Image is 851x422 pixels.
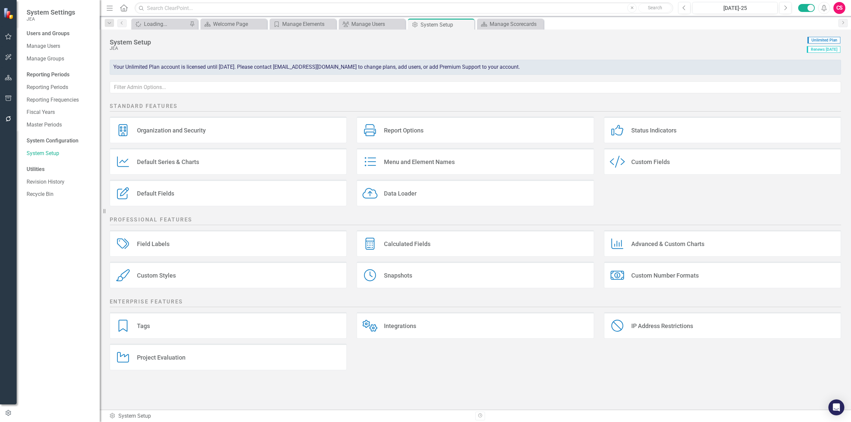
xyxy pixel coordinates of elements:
[27,191,93,198] a: Recycle Bin
[271,20,334,28] a: Manage Elements
[3,8,15,19] img: ClearPoint Strategy
[135,2,673,14] input: Search ClearPoint...
[27,137,93,145] div: System Configuration
[202,20,265,28] a: Welcome Page
[340,20,404,28] a: Manage Users
[27,71,93,79] div: Reporting Periods
[833,2,845,14] button: CS
[137,127,206,134] div: Organization and Security
[384,127,424,134] div: Report Options
[421,21,473,29] div: System Setup
[27,84,93,91] a: Reporting Periods
[27,109,93,116] a: Fiscal Years
[27,96,93,104] a: Reporting Frequencies
[282,20,334,28] div: Manage Elements
[110,103,841,112] h2: Standard Features
[631,158,670,166] div: Custom Fields
[692,2,778,14] button: [DATE]-25
[384,190,417,197] div: Data Loader
[638,3,671,13] button: Search
[490,20,542,28] div: Manage Scorecards
[631,240,704,248] div: Advanced & Custom Charts
[27,150,93,157] a: System Setup
[110,46,803,51] div: JEA
[351,20,404,28] div: Manage Users
[137,190,174,197] div: Default Fields
[631,127,676,134] div: Status Indicators
[631,272,699,279] div: Custom Number Formats
[137,158,199,166] div: Default Series & Charts
[27,166,93,173] div: Utilities
[213,20,265,28] div: Welcome Page
[110,298,841,307] h2: Enterprise Features
[27,55,93,63] a: Manage Groups
[137,354,185,361] div: Project Evaluation
[631,322,693,330] div: IP Address Restrictions
[27,30,93,38] div: Users and Groups
[144,20,188,28] div: Loading...
[27,121,93,129] a: Master Periods
[110,60,841,75] div: Your Unlimited Plan account is licensed until [DATE]. Please contact [EMAIL_ADDRESS][DOMAIN_NAME]...
[137,272,176,279] div: Custom Styles
[384,272,412,279] div: Snapshots
[479,20,542,28] a: Manage Scorecards
[133,20,188,28] a: Loading...
[27,16,75,22] small: JEA
[27,42,93,50] a: Manage Users
[109,412,470,420] div: System Setup
[384,322,416,330] div: Integrations
[137,240,170,248] div: Field Labels
[137,322,150,330] div: Tags
[648,5,662,10] span: Search
[807,46,840,53] span: Renews [DATE]
[384,240,430,248] div: Calculated Fields
[828,399,844,415] div: Open Intercom Messenger
[110,81,841,94] input: Filter Admin Options...
[27,8,75,16] span: System Settings
[27,178,93,186] a: Revision History
[807,37,840,43] span: Unlimited Plan
[110,216,841,225] h2: Professional Features
[695,4,775,12] div: [DATE]-25
[110,39,803,46] div: System Setup
[384,158,455,166] div: Menu and Element Names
